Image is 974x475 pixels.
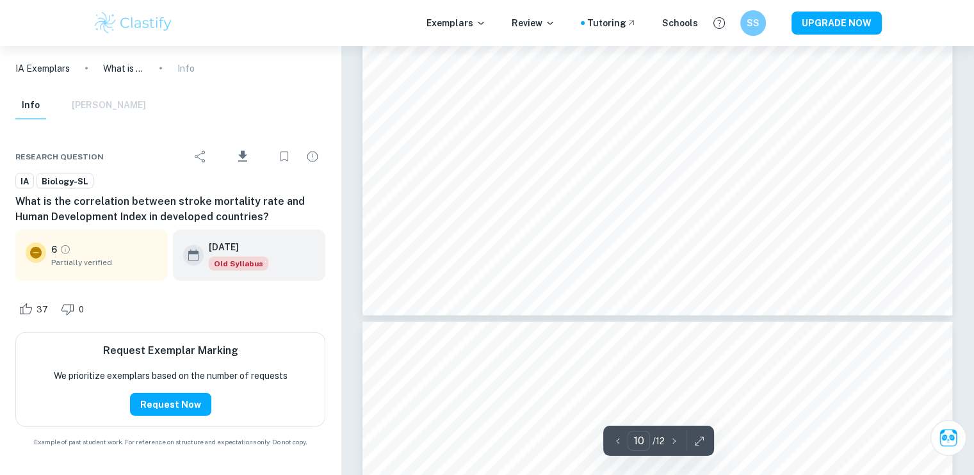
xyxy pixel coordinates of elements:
div: Dislike [58,299,91,319]
a: IA [15,173,34,189]
a: Grade partially verified [60,244,71,255]
button: SS [740,10,766,36]
a: Schools [662,16,698,30]
p: Exemplars [426,16,486,30]
p: What is the correlation between stroke mortality rate and Human Development Index in developed co... [103,61,144,76]
span: IA [16,175,33,188]
button: Help and Feedback [708,12,730,34]
p: Info [177,61,195,76]
button: Request Now [130,393,211,416]
div: Share [188,144,213,170]
span: Biology-SL [37,175,93,188]
button: Info [15,92,46,120]
div: Bookmark [272,144,297,170]
img: Clastify logo [93,10,174,36]
h6: [DATE] [209,240,258,254]
button: Ask Clai [930,420,966,456]
a: Biology-SL [37,173,93,189]
p: 6 [51,243,57,257]
a: Tutoring [587,16,637,30]
div: Starting from the May 2025 session, the Biology IA requirements have changed. It's OK to refer to... [209,257,268,271]
p: Review [512,16,555,30]
h6: Request Exemplar Marking [103,343,238,358]
span: Old Syllabus [209,257,268,271]
p: We prioritize exemplars based on the number of requests [54,369,288,383]
span: 0 [72,303,91,316]
span: Example of past student work. For reference on structure and expectations only. Do not copy. [15,437,325,447]
span: 37 [29,303,55,316]
button: UPGRADE NOW [791,12,882,35]
div: Like [15,299,55,319]
span: Research question [15,151,104,163]
h6: SS [745,16,760,30]
div: Report issue [300,144,325,170]
a: IA Exemplars [15,61,70,76]
p: / 12 [653,434,665,448]
div: Download [216,140,269,173]
span: Partially verified [51,257,158,268]
h6: What is the correlation between stroke mortality rate and Human Development Index in developed co... [15,194,325,225]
